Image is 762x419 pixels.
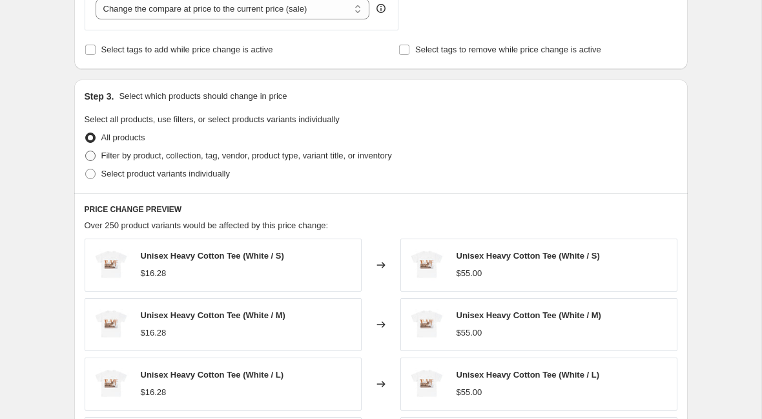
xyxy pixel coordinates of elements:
span: Filter by product, collection, tag, vendor, product type, variant title, or inventory [101,151,392,160]
img: 4446488762769222932_2048_80x.jpg [92,246,130,285]
span: Select tags to remove while price change is active [415,45,601,54]
span: Select all products, use filters, or select products variants individually [85,114,340,124]
span: Unisex Heavy Cotton Tee (White / S) [141,251,284,261]
p: Select which products should change in price [119,90,287,103]
span: Unisex Heavy Cotton Tee (White / M) [141,310,285,320]
span: Select product variants individually [101,169,230,178]
span: All products [101,133,145,142]
div: help [375,2,387,15]
img: 4446488762769222932_2048_80x.jpg [92,305,130,344]
div: $55.00 [457,386,482,399]
img: 4446488762769222932_2048_80x.jpg [407,365,446,403]
div: $55.00 [457,267,482,280]
img: 4446488762769222932_2048_80x.jpg [407,305,446,344]
span: Unisex Heavy Cotton Tee (White / L) [141,370,284,380]
span: Select tags to add while price change is active [101,45,273,54]
span: Unisex Heavy Cotton Tee (White / M) [457,310,601,320]
div: $16.28 [141,327,167,339]
h6: PRICE CHANGE PREVIEW [85,204,677,215]
span: Unisex Heavy Cotton Tee (White / L) [457,370,600,380]
img: 4446488762769222932_2048_80x.jpg [92,365,130,403]
h2: Step 3. [85,90,114,103]
div: $16.28 [141,267,167,280]
div: $55.00 [457,327,482,339]
div: $16.28 [141,386,167,399]
span: Unisex Heavy Cotton Tee (White / S) [457,251,600,261]
img: 4446488762769222932_2048_80x.jpg [407,246,446,285]
span: Over 250 product variants would be affected by this price change: [85,220,329,230]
